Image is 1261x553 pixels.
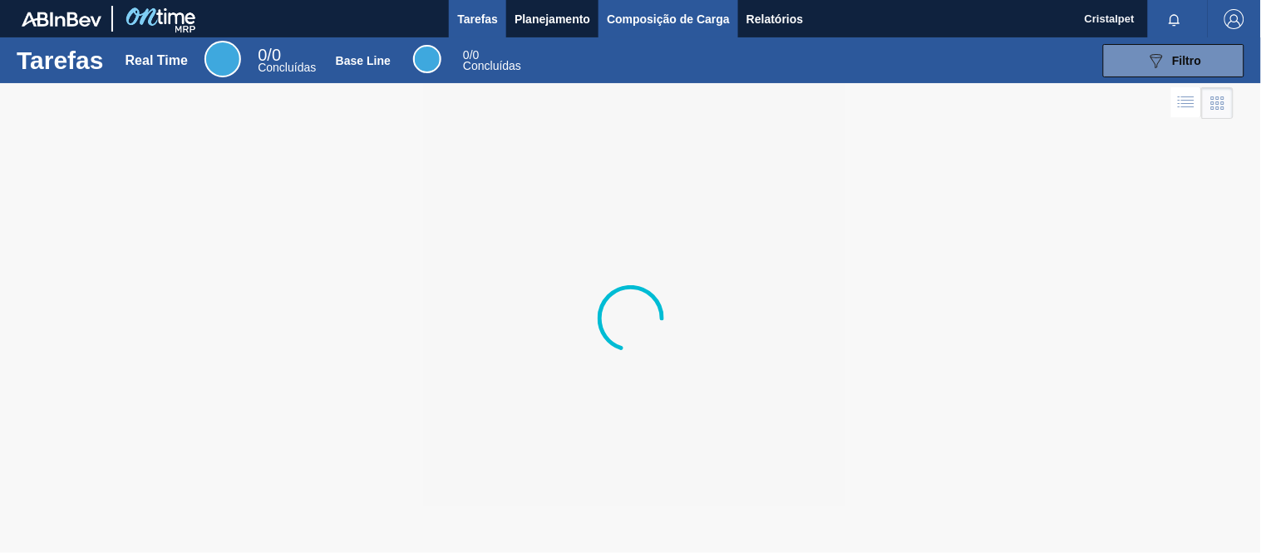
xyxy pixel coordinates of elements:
span: Concluídas [463,59,521,72]
img: TNhmsLtSVTkK8tSr43FrP2fwEKptu5GPRR3wAAAABJRU5ErkJggg== [22,12,101,27]
span: Tarefas [457,9,498,29]
span: / 0 [463,48,479,62]
div: Base Line [413,45,441,73]
span: Relatórios [746,9,803,29]
h1: Tarefas [17,51,104,70]
div: Real Time [258,48,316,73]
div: Base Line [336,54,391,67]
span: Filtro [1173,54,1202,67]
span: 0 [463,48,470,62]
div: Real Time [126,53,188,68]
span: Composição de Carga [607,9,730,29]
img: Logout [1224,9,1244,29]
span: / 0 [258,46,281,64]
button: Notificações [1148,7,1201,31]
div: Base Line [463,50,521,72]
span: 0 [258,46,267,64]
button: Filtro [1103,44,1244,77]
span: Planejamento [515,9,590,29]
div: Real Time [204,41,241,77]
span: Concluídas [258,61,316,74]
